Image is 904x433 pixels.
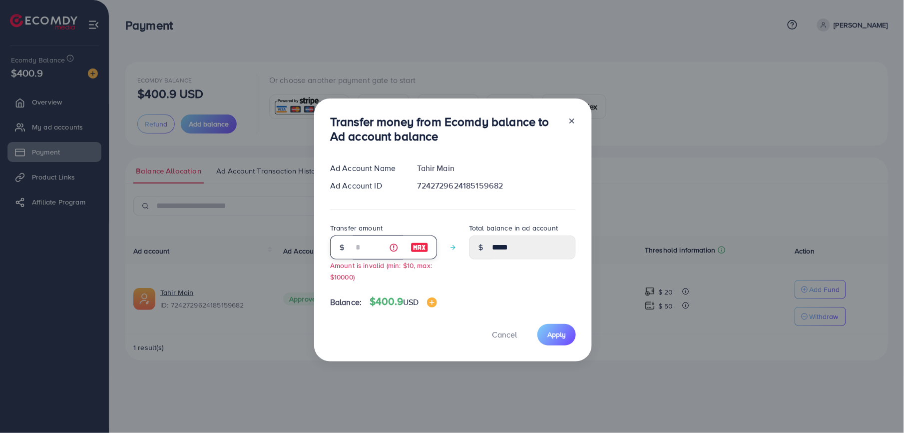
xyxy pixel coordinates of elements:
div: Ad Account Name [322,162,410,174]
span: USD [403,296,419,307]
button: Apply [537,324,576,345]
div: Tahir Main [410,162,584,174]
h4: $400.9 [370,295,437,308]
span: Apply [547,329,566,339]
span: Cancel [492,329,517,340]
label: Transfer amount [330,223,383,233]
div: Ad Account ID [322,180,410,191]
img: image [411,241,429,253]
label: Total balance in ad account [469,223,558,233]
span: Balance: [330,296,362,308]
iframe: Chat [862,388,897,425]
div: 7242729624185159682 [410,180,584,191]
button: Cancel [479,324,529,345]
h3: Transfer money from Ecomdy balance to Ad account balance [330,114,560,143]
img: image [427,297,437,307]
small: Amount is invalid (min: $10, max: $10000) [330,260,432,281]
